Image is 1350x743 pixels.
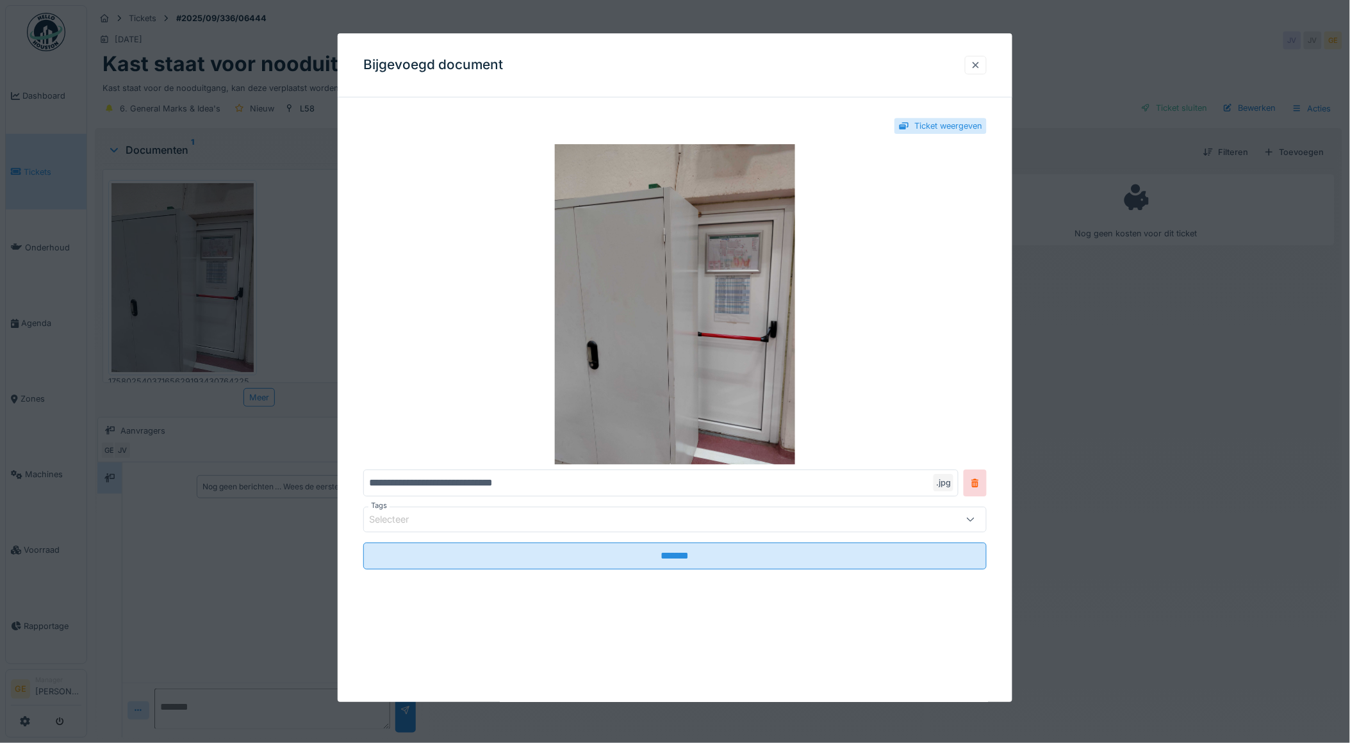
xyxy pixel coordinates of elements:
label: Tags [368,500,390,511]
h3: Bijgevoegd document [363,57,504,73]
div: .jpg [934,474,953,491]
div: Selecteer [369,513,427,527]
img: 7758a0f2-7cbc-415d-a4eb-20cd393c0bf9-17580254037165629193430764225069.jpg [363,144,987,464]
div: Ticket weergeven [914,120,982,132]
